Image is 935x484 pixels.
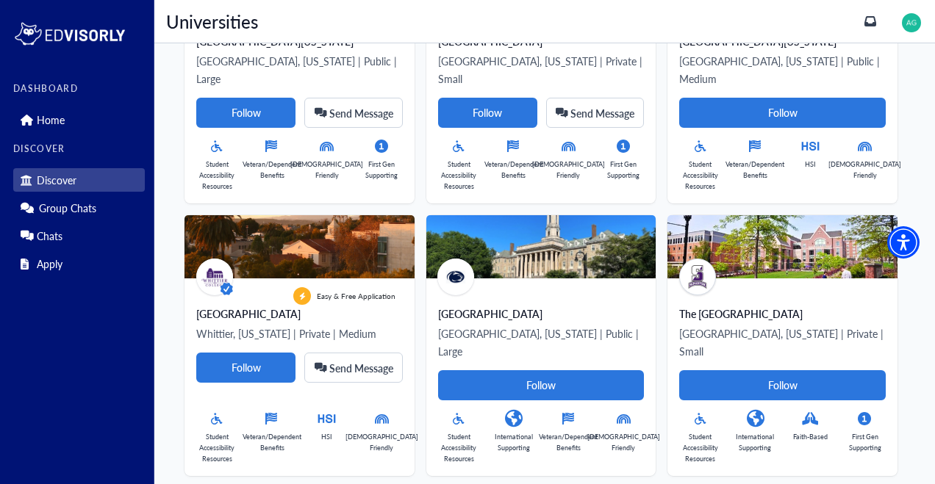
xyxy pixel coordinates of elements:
button: Follow [679,98,886,128]
img: Cover%20Photo.png [185,215,415,278]
p: [GEOGRAPHIC_DATA], [US_STATE] | Public | Large [196,52,403,87]
div: Discover [13,168,145,192]
p: [DEMOGRAPHIC_DATA] Friendly [532,159,605,181]
img: avatar [437,259,474,295]
p: Discover [37,174,76,187]
div: Group Chats [13,196,145,220]
p: Apply [37,258,62,270]
div: [GEOGRAPHIC_DATA] [196,306,403,321]
button: Send Message [304,353,402,383]
p: Universities [166,13,258,29]
p: HSI [321,431,332,442]
div: Home [13,108,145,131]
div: Easy & Free Application [293,287,395,305]
img: Penn%20State%20Campus.jpg [426,215,656,278]
p: Veteran/Dependent Benefits [539,431,598,453]
p: Home [37,114,65,126]
span: Send Message [329,109,393,118]
p: [DEMOGRAPHIC_DATA] Friendly [345,431,418,453]
a: inbox [864,15,876,27]
p: First Gen Supporting [361,159,403,181]
div: Accessibility Menu [887,226,920,259]
p: Chats [37,230,62,242]
p: Whittier, [US_STATE] | Private | Medium [196,325,403,342]
p: [GEOGRAPHIC_DATA], [US_STATE] | Public | Medium [679,52,886,87]
a: avatar [GEOGRAPHIC_DATA][GEOGRAPHIC_DATA], [US_STATE] | Public | LargeFollowStudent Accessibility... [426,215,656,476]
p: [GEOGRAPHIC_DATA], [US_STATE] | Public | Large [438,325,645,360]
a: avatar The [GEOGRAPHIC_DATA][GEOGRAPHIC_DATA], [US_STATE] | Private | SmallFollowStudent Accessib... [667,215,898,476]
p: Student Accessibility Resources [196,431,238,464]
span: Send Message [329,364,393,372]
label: DASHBOARD [13,84,145,94]
button: Follow [438,98,537,128]
button: Follow [196,98,295,128]
p: [GEOGRAPHIC_DATA], [US_STATE] | Private | Small [679,325,886,360]
div: Chats [13,224,145,248]
button: Follow [679,370,886,400]
img: University%20of%20Scranton%20Campus.jpg [667,215,898,278]
p: Student Accessibility Resources [679,431,721,464]
p: HSI [805,159,816,170]
span: Send Message [570,109,634,118]
button: Follow [196,353,295,383]
div: The [GEOGRAPHIC_DATA] [679,306,886,321]
p: International Supporting [734,431,776,453]
div: [GEOGRAPHIC_DATA] [438,306,645,321]
p: [DEMOGRAPHIC_DATA] Friendly [290,159,363,181]
p: First Gen Supporting [603,159,645,181]
p: Veteran/Dependent Benefits [484,159,543,181]
p: Veteran/Dependent Benefits [726,159,784,181]
p: [GEOGRAPHIC_DATA], [US_STATE] | Private | Small [438,52,645,87]
button: Follow [438,370,645,400]
p: Student Accessibility Resources [438,431,480,464]
p: [DEMOGRAPHIC_DATA] Friendly [828,159,901,181]
button: Send Message [546,98,644,128]
p: International Supporting [492,431,534,453]
img: logo [13,19,126,48]
div: Apply [13,252,145,275]
a: avatar apply-labelEasy & Free Application[GEOGRAPHIC_DATA]Whittier, [US_STATE] | Private | Medium... [185,215,415,476]
p: Student Accessibility Resources [438,159,480,192]
p: Faith-Based [793,431,828,442]
p: Student Accessibility Resources [196,159,238,192]
img: avatar [679,259,716,295]
p: [DEMOGRAPHIC_DATA] Friendly [587,431,660,453]
img: avatar [196,259,233,295]
p: Veteran/Dependent Benefits [243,431,301,453]
img: apply-label [293,287,311,305]
button: Send Message [304,98,402,128]
p: Veteran/Dependent Benefits [243,159,301,181]
label: DISCOVER [13,144,145,154]
p: Student Accessibility Resources [679,159,721,192]
p: Group Chats [39,202,96,214]
p: First Gen Supporting [844,431,886,453]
